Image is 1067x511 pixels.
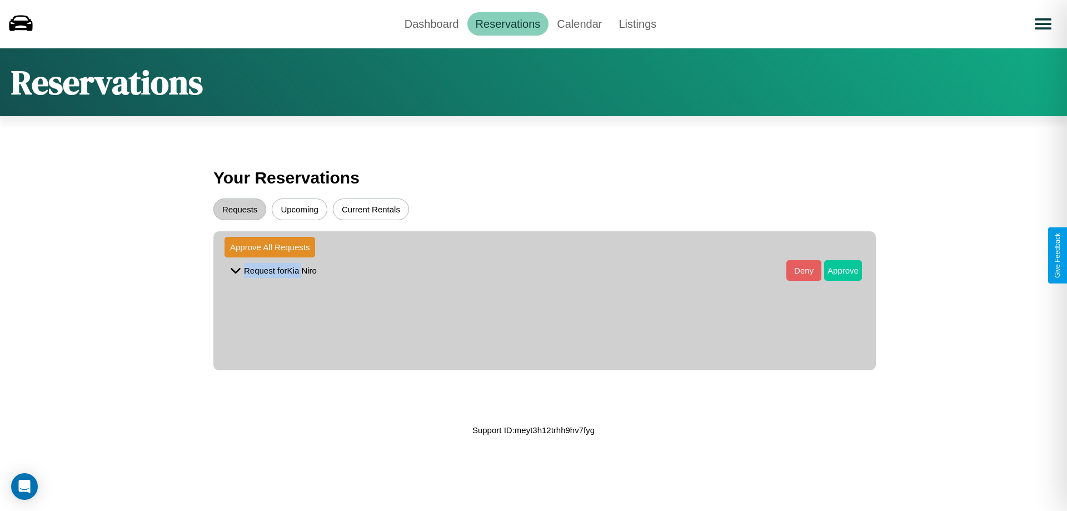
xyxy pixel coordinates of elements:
a: Dashboard [396,12,467,36]
button: Open menu [1028,8,1059,39]
p: Request for Kia Niro [244,263,317,278]
p: Support ID: meyt3h12trhh9hv7fyg [472,423,595,438]
a: Listings [610,12,665,36]
a: Calendar [549,12,610,36]
h3: Your Reservations [213,163,854,193]
button: Requests [213,199,266,220]
button: Upcoming [272,199,327,220]
button: Current Rentals [333,199,409,220]
button: Approve All Requests [225,237,315,257]
button: Deny [786,260,821,281]
div: Give Feedback [1054,233,1061,278]
div: Open Intercom Messenger [11,473,38,500]
a: Reservations [467,12,549,36]
button: Approve [824,260,862,281]
h1: Reservations [11,59,203,105]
